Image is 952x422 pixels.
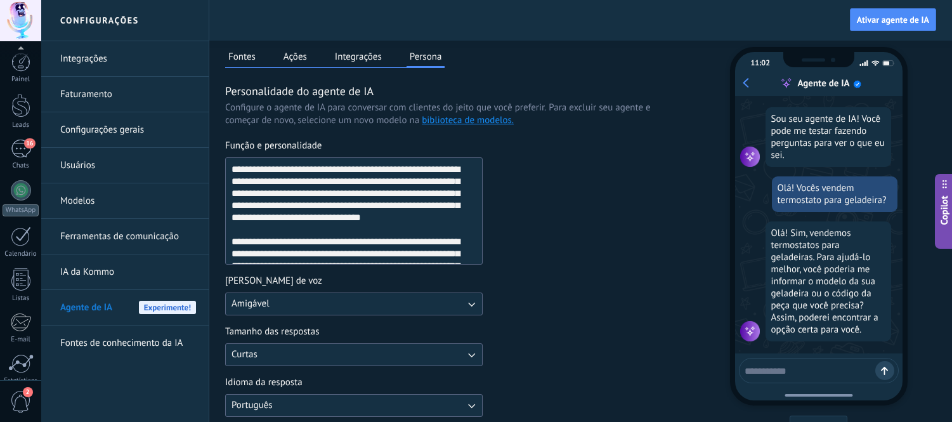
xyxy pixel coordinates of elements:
li: Modelos [41,183,209,219]
div: WhatsApp [3,204,39,216]
li: Ferramentas de comunicação [41,219,209,254]
span: 2 [23,387,33,397]
img: agent icon [740,321,760,341]
div: Agente de IA [797,77,849,89]
span: Copilot [938,195,951,225]
a: biblioteca de modelos. [422,114,514,126]
a: Fontes de conhecimento da IA [60,326,196,361]
div: Listas [3,294,39,303]
span: Português [231,399,273,412]
a: Usuários [60,148,196,183]
li: Usuários [41,148,209,183]
div: Chats [3,162,39,170]
span: Ativar agente de IA [857,15,929,24]
span: [PERSON_NAME] de voz [225,275,322,287]
div: Sou seu agente de IA! Você pode me testar fazendo perguntas para ver o que eu sei. [766,107,891,167]
h3: Personalidade do agente de IA [225,83,685,99]
li: Fontes de conhecimento da IA [41,326,209,360]
span: Experimente! [139,301,196,314]
span: Amigável [231,298,270,310]
span: Curtas [231,348,258,361]
div: Olá! Vocês vendem termostato para geladeira? [772,176,897,212]
div: Painel [3,76,39,84]
div: Leads [3,121,39,129]
textarea: Função e personalidade [226,158,479,264]
div: Calendário [3,250,39,258]
a: Agente de IAExperimente! [60,290,196,326]
a: Modelos [60,183,196,219]
button: Integrações [332,47,385,66]
a: Ferramentas de comunicação [60,219,196,254]
li: Agente de IA [41,290,209,326]
button: Ações [280,47,310,66]
li: Configurações gerais [41,112,209,148]
button: [PERSON_NAME] de voz [225,293,483,315]
span: Configure o agente de IA para conversar com clientes do jeito que você preferir. [225,102,546,114]
span: Função e personalidade [225,140,322,152]
button: Idioma da resposta [225,394,483,417]
a: Integrações [60,41,196,77]
a: IA da Kommo [60,254,196,290]
button: Fontes [225,47,259,66]
span: Tamanho das respostas [225,326,319,338]
li: IA da Kommo [41,254,209,290]
div: 11:02 [751,58,770,68]
li: Integrações [41,41,209,77]
button: Persona [407,47,445,68]
a: Configurações gerais [60,112,196,148]
img: agent icon [740,147,760,167]
span: Para excluir seu agente e começar de novo, selecione um novo modelo na [225,102,651,126]
button: Tamanho das respostas [225,343,483,366]
div: Olá! Sim, vendemos termostatos para geladeiras. Para ajudá-lo melhor, você poderia me informar o ... [766,221,891,341]
span: Agente de IA [60,290,112,326]
a: Faturamento [60,77,196,112]
button: Ativar agente de IA [850,8,936,31]
div: Estatísticas [3,377,39,385]
div: E-mail [3,336,39,344]
span: 16 [24,138,35,148]
span: Idioma da resposta [225,376,303,389]
li: Faturamento [41,77,209,112]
